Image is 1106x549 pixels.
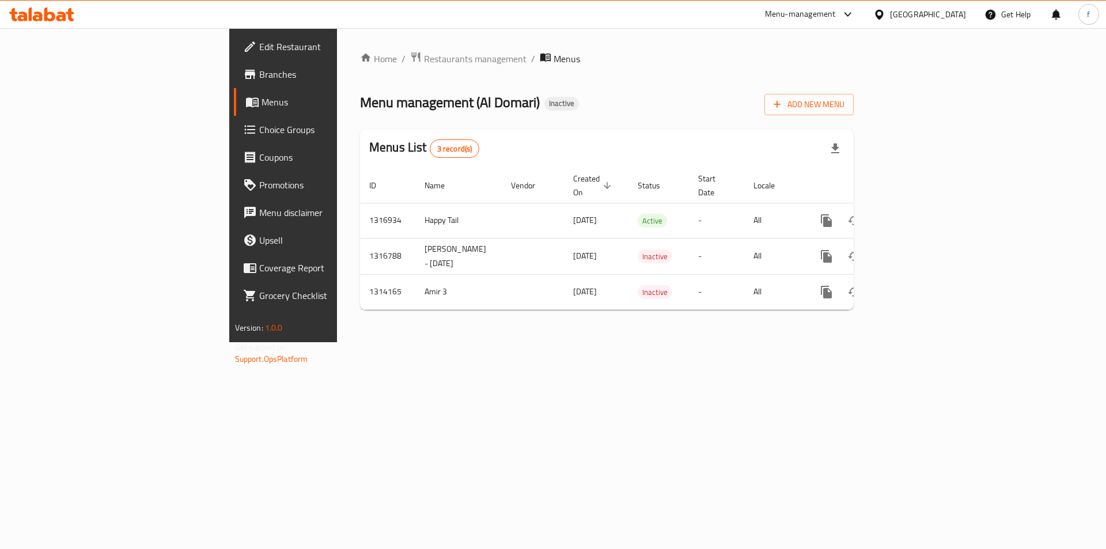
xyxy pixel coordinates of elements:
[234,143,414,171] a: Coupons
[573,248,597,263] span: [DATE]
[511,179,550,192] span: Vendor
[360,89,540,115] span: Menu management ( Al Domari )
[698,172,730,199] span: Start Date
[415,274,502,309] td: Amir 3
[410,51,527,66] a: Restaurants management
[235,351,308,366] a: Support.OpsPlatform
[265,320,283,335] span: 1.0.0
[638,214,667,228] span: Active
[813,207,840,234] button: more
[638,179,675,192] span: Status
[234,33,414,60] a: Edit Restaurant
[753,179,790,192] span: Locale
[573,172,615,199] span: Created On
[235,340,288,355] span: Get support on:
[689,274,744,309] td: -
[573,213,597,228] span: [DATE]
[259,289,405,302] span: Grocery Checklist
[774,97,844,112] span: Add New Menu
[744,203,804,238] td: All
[840,278,868,306] button: Change Status
[234,199,414,226] a: Menu disclaimer
[415,203,502,238] td: Happy Tail
[415,238,502,274] td: [PERSON_NAME] - [DATE]
[234,254,414,282] a: Coverage Report
[840,207,868,234] button: Change Status
[235,320,263,335] span: Version:
[638,286,672,299] span: Inactive
[638,250,672,263] span: Inactive
[744,274,804,309] td: All
[689,203,744,238] td: -
[430,143,479,154] span: 3 record(s)
[744,238,804,274] td: All
[765,7,836,21] div: Menu-management
[1087,8,1090,21] span: f
[259,178,405,192] span: Promotions
[234,226,414,254] a: Upsell
[425,179,460,192] span: Name
[424,52,527,66] span: Restaurants management
[821,135,849,162] div: Export file
[369,179,391,192] span: ID
[234,88,414,116] a: Menus
[234,116,414,143] a: Choice Groups
[262,95,405,109] span: Menus
[554,52,580,66] span: Menus
[430,139,480,158] div: Total records count
[259,150,405,164] span: Coupons
[369,139,479,158] h2: Menus List
[259,123,405,137] span: Choice Groups
[890,8,966,21] div: [GEOGRAPHIC_DATA]
[234,282,414,309] a: Grocery Checklist
[259,261,405,275] span: Coverage Report
[544,99,579,108] span: Inactive
[360,168,933,310] table: enhanced table
[689,238,744,274] td: -
[573,284,597,299] span: [DATE]
[234,60,414,88] a: Branches
[259,233,405,247] span: Upsell
[360,51,854,66] nav: breadcrumb
[531,52,535,66] li: /
[259,206,405,219] span: Menu disclaimer
[764,94,854,115] button: Add New Menu
[804,168,933,203] th: Actions
[259,40,405,54] span: Edit Restaurant
[813,278,840,306] button: more
[813,243,840,270] button: more
[234,171,414,199] a: Promotions
[259,67,405,81] span: Branches
[840,243,868,270] button: Change Status
[638,285,672,299] div: Inactive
